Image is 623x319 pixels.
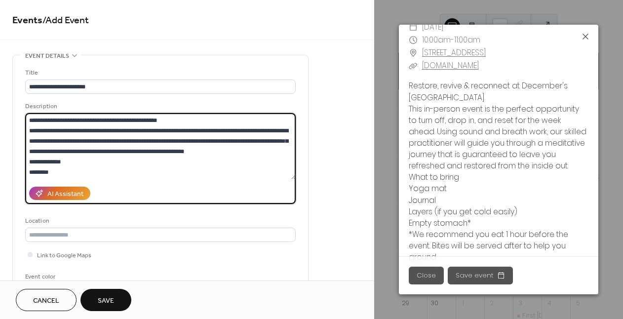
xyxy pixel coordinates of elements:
span: Event details [25,51,69,61]
button: AI Assistant [29,187,90,200]
span: [DATE] [422,21,443,34]
a: Events [12,11,42,30]
div: AI Assistant [47,189,83,199]
button: Close [409,267,444,284]
div: ​ [409,34,418,46]
span: - [451,35,454,45]
div: Event color [25,272,99,282]
span: 11:00am [454,35,480,45]
span: Cancel [33,296,59,306]
span: Link to Google Maps [37,250,91,261]
div: Title [25,68,294,78]
div: Location [25,216,294,226]
a: [DOMAIN_NAME] [422,60,479,71]
span: 10:00am [422,35,451,45]
div: ​ [409,46,418,59]
div: ​ [409,59,418,72]
button: Cancel [16,289,77,311]
a: [STREET_ADDRESS] [422,46,486,59]
button: Save [80,289,131,311]
div: ​ [409,21,418,34]
div: Description [25,101,294,112]
span: / Add Event [42,11,89,30]
div: Restore, revive & reconnect at December's [GEOGRAPHIC_DATA] This in-person event is the perfect o... [399,80,598,263]
span: Save [98,296,114,306]
button: Save event [448,267,513,284]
